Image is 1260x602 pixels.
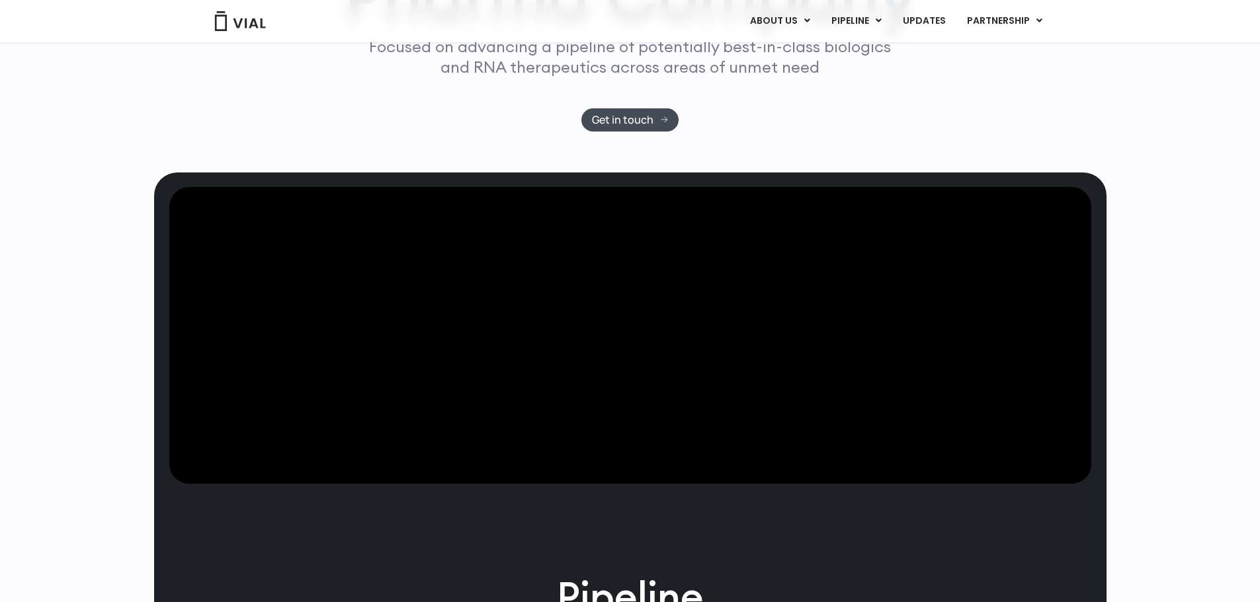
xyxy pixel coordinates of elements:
a: Get in touch [581,108,679,132]
a: ABOUT USMenu Toggle [739,10,820,32]
a: PARTNERSHIPMenu Toggle [956,10,1053,32]
a: UPDATES [892,10,956,32]
img: Vial Logo [214,11,267,31]
a: PIPELINEMenu Toggle [821,10,892,32]
span: Get in touch [592,115,653,125]
p: Focused on advancing a pipeline of potentially best-in-class biologics and RNA therapeutics acros... [364,36,897,77]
